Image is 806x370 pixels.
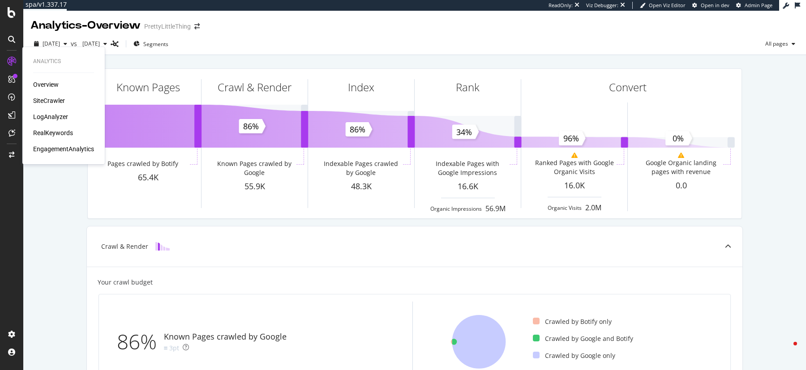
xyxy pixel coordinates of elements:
[33,112,68,121] a: LogAnalyzer
[116,80,180,95] div: Known Pages
[430,205,482,213] div: Organic Impressions
[98,278,153,287] div: Your crawl budget
[214,159,294,177] div: Known Pages crawled by Google
[736,2,772,9] a: Admin Page
[130,37,172,51] button: Segments
[218,80,292,95] div: Crawl & Render
[776,340,797,361] iframe: Intercom live chat
[144,22,191,31] div: PrettyLittleThing
[194,23,200,30] div: arrow-right-arrow-left
[415,181,521,192] div: 16.6K
[586,2,618,9] div: Viz Debugger:
[101,242,148,251] div: Crawl & Render
[762,37,799,51] button: All pages
[143,40,168,48] span: Segments
[549,2,573,9] div: ReadOnly:
[533,334,633,343] div: Crawled by Google and Botify
[308,181,414,192] div: 48.3K
[30,37,71,51] button: [DATE]
[649,2,686,9] span: Open Viz Editor
[201,181,308,192] div: 55.9K
[107,159,178,168] div: Pages crawled by Botify
[485,204,506,214] div: 56.9M
[456,80,480,95] div: Rank
[30,18,141,33] div: Analytics - Overview
[95,172,201,183] div: 65.4K
[762,40,788,47] span: All pages
[33,80,59,89] a: Overview
[117,327,164,357] div: 86%
[640,2,686,9] a: Open Viz Editor
[71,39,79,48] span: vs
[701,2,729,9] span: Open in dev
[533,351,615,360] div: Crawled by Google only
[33,58,94,65] div: Analytics
[164,331,287,343] div: Known Pages crawled by Google
[79,40,100,47] span: 2025 Jun. 6th
[33,128,73,137] a: RealKeywords
[692,2,729,9] a: Open in dev
[43,40,60,47] span: 2025 Sep. 5th
[321,159,401,177] div: Indexable Pages crawled by Google
[427,159,507,177] div: Indexable Pages with Google Impressions
[33,96,65,105] a: SiteCrawler
[348,80,374,95] div: Index
[155,242,170,251] img: block-icon
[79,37,111,51] button: [DATE]
[533,317,612,326] div: Crawled by Botify only
[33,145,94,153] a: EngagementAnalytics
[164,347,167,349] img: Equal
[745,2,772,9] span: Admin Page
[169,344,179,353] div: 3pt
